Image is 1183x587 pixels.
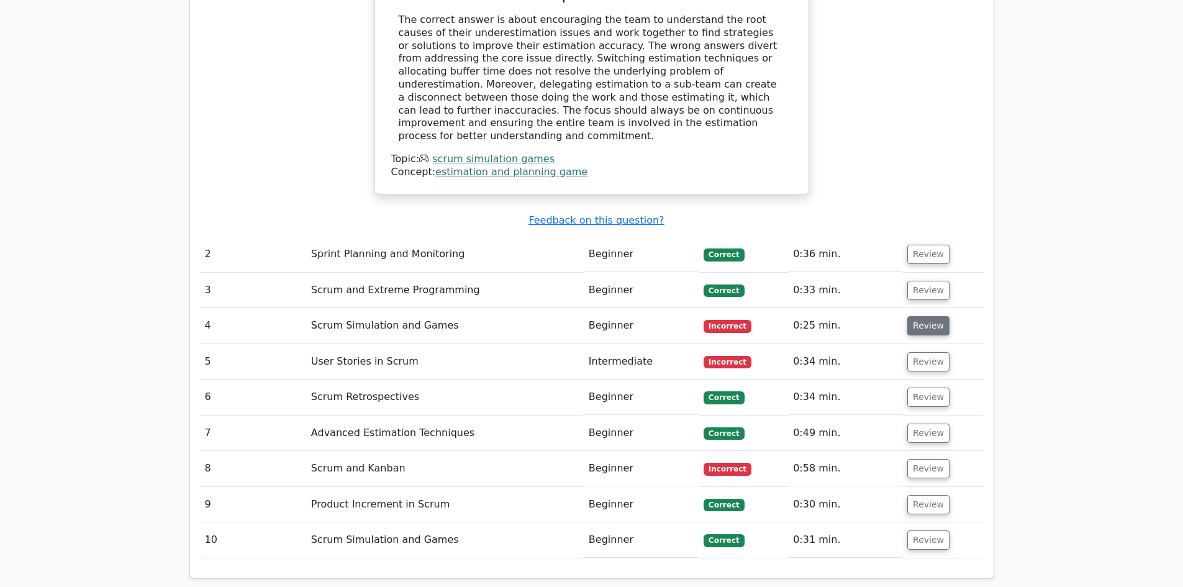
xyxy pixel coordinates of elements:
td: 2 [200,237,306,272]
td: User Stories in Scrum [306,344,584,380]
td: Scrum Simulation and Games [306,308,584,344]
td: Scrum Retrospectives [306,380,584,415]
div: Topic: [391,153,792,166]
td: 0:31 min. [788,522,902,558]
span: Incorrect [704,320,751,332]
td: 0:25 min. [788,308,902,344]
td: 10 [200,522,306,558]
div: The correct answer is about encouraging the team to understand the root causes of their underesti... [399,14,785,143]
td: Beginner [584,380,699,415]
td: Beginner [584,416,699,451]
a: scrum simulation games [432,153,555,165]
span: Correct [704,499,744,511]
td: 0:49 min. [788,416,902,451]
button: Review [907,459,950,478]
td: 4 [200,308,306,344]
span: Correct [704,427,744,440]
td: Product Increment in Scrum [306,487,584,522]
span: Correct [704,534,744,547]
button: Review [907,281,950,300]
td: Beginner [584,522,699,558]
button: Review [907,352,950,371]
td: 0:34 min. [788,380,902,415]
button: Review [907,424,950,443]
span: Correct [704,391,744,404]
td: 0:33 min. [788,273,902,308]
td: Beginner [584,487,699,522]
td: 6 [200,380,306,415]
td: Scrum and Kanban [306,451,584,486]
div: Concept: [391,166,792,179]
td: Beginner [584,273,699,308]
span: Correct [704,284,744,297]
span: Incorrect [704,356,751,368]
td: 7 [200,416,306,451]
td: Sprint Planning and Monitoring [306,237,584,272]
td: 9 [200,487,306,522]
button: Review [907,316,950,335]
td: Advanced Estimation Techniques [306,416,584,451]
td: 0:36 min. [788,237,902,272]
button: Review [907,495,950,514]
button: Review [907,388,950,407]
td: Intermediate [584,344,699,380]
td: Beginner [584,237,699,272]
button: Review [907,530,950,550]
a: estimation and planning game [435,166,587,178]
td: 8 [200,451,306,486]
td: 0:30 min. [788,487,902,522]
td: Scrum and Extreme Programming [306,273,584,308]
a: Feedback on this question? [528,214,664,226]
span: Incorrect [704,463,751,475]
span: Correct [704,248,744,261]
td: Beginner [584,308,699,344]
td: Scrum Simulation and Games [306,522,584,558]
td: 3 [200,273,306,308]
td: 0:58 min. [788,451,902,486]
td: Beginner [584,451,699,486]
td: 0:34 min. [788,344,902,380]
button: Review [907,245,950,264]
td: 5 [200,344,306,380]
